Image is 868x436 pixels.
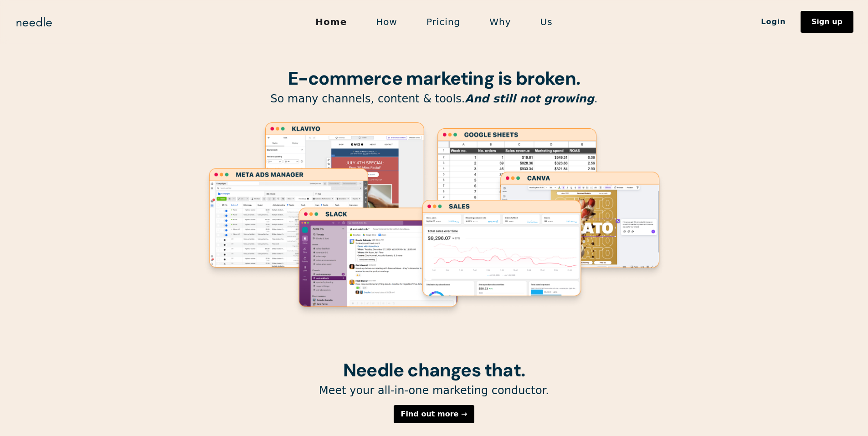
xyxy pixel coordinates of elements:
a: Home [301,12,361,31]
a: Why [475,12,525,31]
p: Meet your all-in-one marketing conductor. [202,384,667,398]
a: How [361,12,412,31]
a: Sign up [801,11,853,33]
strong: E-commerce marketing is broken. [288,66,580,90]
a: Pricing [412,12,475,31]
a: Find out more → [394,405,475,423]
strong: Needle changes that. [343,358,525,382]
p: So many channels, content & tools. . [202,92,667,106]
a: Login [746,14,801,30]
a: Us [526,12,567,31]
div: Find out more → [401,411,467,418]
div: Sign up [812,18,842,25]
em: And still not growing [465,92,594,105]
